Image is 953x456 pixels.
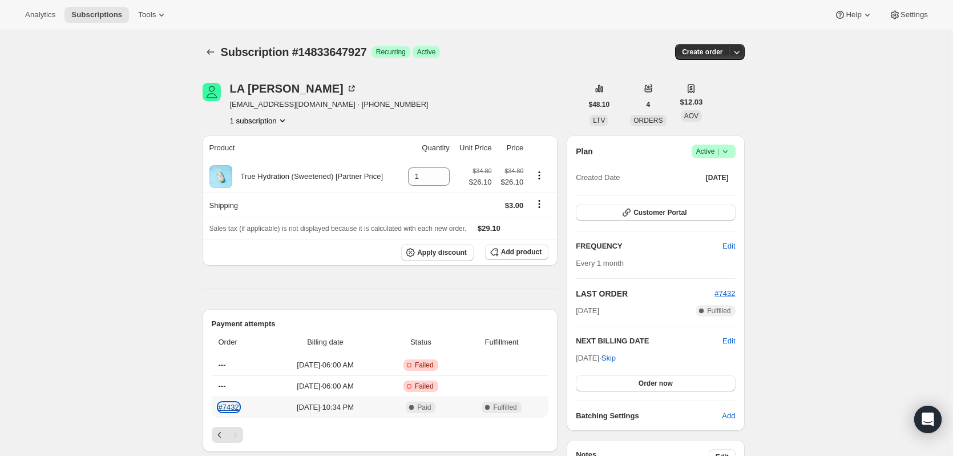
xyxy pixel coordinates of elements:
h2: Payment attempts [212,318,549,330]
span: LA SHAUNDRA PERKINS [203,83,221,101]
span: $26.10 [498,177,523,188]
span: Create order [682,47,722,57]
span: Failed [415,361,434,370]
button: Product actions [530,169,548,182]
small: $34.80 [504,167,523,174]
button: Subscriptions [64,7,129,23]
button: Edit [716,237,742,255]
span: Fulfilled [707,306,730,315]
span: $29.10 [478,224,500,233]
span: Fulfilled [493,403,516,412]
button: Add [715,407,742,425]
div: LA [PERSON_NAME] [230,83,357,94]
span: Order now [639,379,673,388]
img: product img [209,165,232,188]
span: ORDERS [633,117,663,125]
span: 4 [647,100,651,109]
span: Customer Portal [633,208,687,217]
span: $3.00 [505,201,524,210]
span: Apply discount [417,248,467,257]
button: Customer Portal [576,205,735,221]
span: Sales tax (if applicable) is not displayed because it is calculated with each new order. [209,225,467,233]
h2: Plan [576,146,593,157]
div: True Hydration (Sweetened) [Partner Price] [232,171,383,182]
button: Previous [212,427,228,443]
span: [DATE] [706,173,729,182]
button: Create order [675,44,729,60]
th: Quantity [401,135,453,161]
span: Edit [722,241,735,252]
span: Paid [417,403,431,412]
span: Subscription #14833647927 [221,46,367,58]
th: Price [495,135,527,161]
span: | [717,147,719,156]
a: #7432 [219,403,239,411]
span: Status [387,337,455,348]
span: Skip [601,353,616,364]
h6: Batching Settings [576,410,722,422]
span: Settings [900,10,928,19]
div: Open Intercom Messenger [914,406,942,433]
button: $48.10 [582,97,617,113]
span: --- [219,382,226,390]
span: Tools [138,10,156,19]
h2: FREQUENCY [576,241,722,252]
button: 4 [640,97,657,113]
span: Created Date [576,172,620,183]
th: Shipping [203,193,401,218]
button: Shipping actions [530,198,548,210]
span: [DATE] [576,305,599,317]
button: Apply discount [401,244,474,261]
button: Subscriptions [203,44,219,60]
button: Skip [595,349,623,367]
h2: NEXT BILLING DATE [576,335,722,347]
span: [EMAIL_ADDRESS][DOMAIN_NAME] · [PHONE_NUMBER] [230,99,429,110]
span: Failed [415,382,434,391]
small: $34.80 [473,167,491,174]
button: Settings [882,7,935,23]
span: Active [696,146,731,157]
span: --- [219,361,226,369]
span: AOV [684,112,698,120]
span: $26.10 [469,177,492,188]
span: Fulfillment [462,337,542,348]
nav: Pagination [212,427,549,443]
button: #7432 [714,288,735,299]
span: Billing date [270,337,379,348]
th: Order [212,330,268,355]
button: Order now [576,375,735,391]
th: Product [203,135,401,161]
th: Unit Price [453,135,495,161]
span: Add product [501,247,542,257]
span: Help [846,10,861,19]
span: $48.10 [589,100,610,109]
span: Add [722,410,735,422]
span: Recurring [376,47,406,57]
span: Every 1 month [576,259,624,267]
span: [DATE] · [576,354,616,362]
span: [DATE] · 06:00 AM [270,381,379,392]
span: Analytics [25,10,55,19]
span: Active [417,47,436,57]
span: [DATE] · 10:34 PM [270,402,379,413]
button: Help [827,7,879,23]
button: Analytics [18,7,62,23]
h2: LAST ORDER [576,288,714,299]
span: [DATE] · 06:00 AM [270,359,379,371]
button: [DATE] [699,170,736,186]
button: Product actions [230,115,288,126]
button: Add product [485,244,548,260]
button: Tools [131,7,174,23]
span: Subscriptions [71,10,122,19]
span: $12.03 [680,97,703,108]
span: LTV [593,117,605,125]
button: Edit [722,335,735,347]
a: #7432 [714,289,735,298]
